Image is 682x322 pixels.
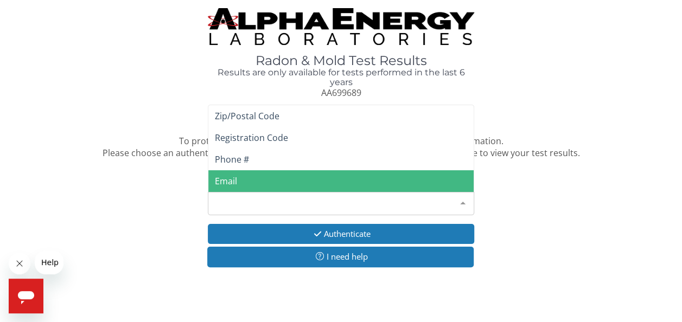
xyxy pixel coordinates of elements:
button: Authenticate [208,224,474,244]
span: Registration Code [215,132,288,144]
h4: Results are only available for tests performed in the last 6 years [208,68,474,87]
h1: Radon & Mold Test Results [208,54,474,68]
span: To protect your confidential test results, we need to confirm some information. Please choose an ... [102,135,579,159]
span: Zip/Postal Code [215,110,279,122]
button: I need help [207,247,474,267]
img: TightCrop.jpg [208,8,474,45]
span: Email [215,175,237,187]
iframe: Close message [9,253,30,274]
iframe: Message from company [35,250,63,274]
span: Phone # [215,153,249,165]
iframe: Button to launch messaging window [9,279,43,313]
span: AA699689 [321,87,361,99]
